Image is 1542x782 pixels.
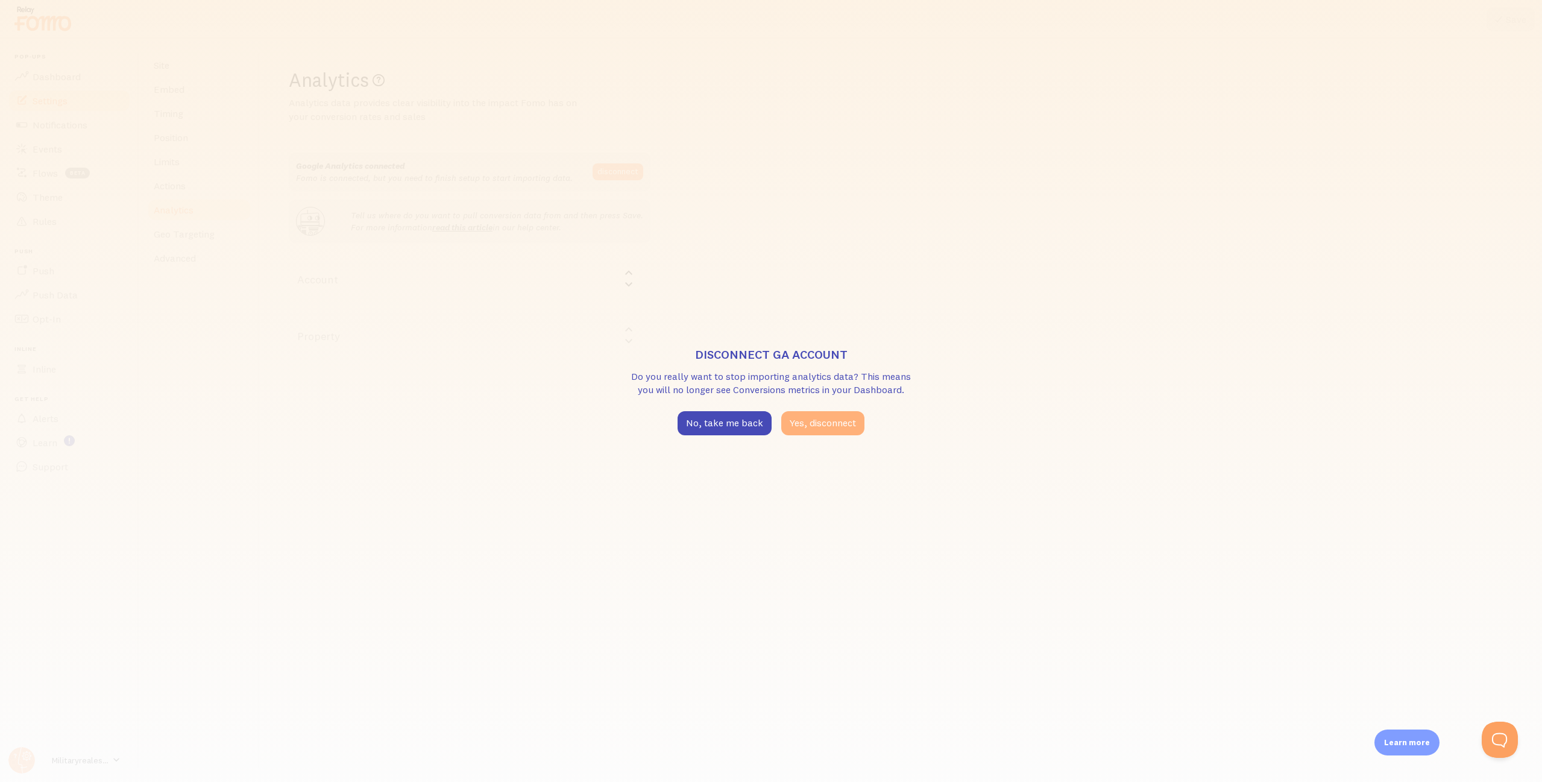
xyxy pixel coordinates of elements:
button: Yes, disconnect [781,411,864,435]
iframe: Help Scout Beacon - Open [1482,722,1518,758]
button: No, take me back [678,411,772,435]
div: Learn more [1374,730,1440,755]
p: Learn more [1384,737,1430,748]
h3: Disconnect GA account [626,347,916,362]
p: Do you really want to stop importing analytics data? This means you will no longer see Conversion... [626,370,916,397]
